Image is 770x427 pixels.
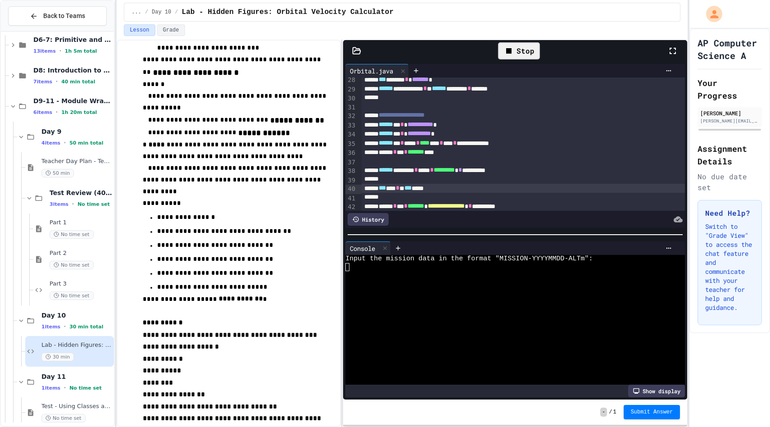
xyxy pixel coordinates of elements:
[33,79,52,85] span: 7 items
[50,250,112,257] span: Part 2
[41,324,60,330] span: 1 items
[345,130,357,139] div: 34
[345,64,409,77] div: Orbital.java
[124,24,155,36] button: Lesson
[56,78,58,85] span: •
[69,140,103,146] span: 50 min total
[50,230,94,239] span: No time set
[33,48,56,54] span: 13 items
[41,127,112,136] span: Day 9
[33,97,112,105] span: D9-11 - Module Wrap Up
[175,9,178,16] span: /
[700,118,759,124] div: [PERSON_NAME][EMAIL_ADDRESS][PERSON_NAME][DOMAIN_NAME]
[69,385,102,391] span: No time set
[345,112,357,121] div: 32
[41,353,74,361] span: 30 min
[41,403,112,410] span: Test - Using Classes and Objects
[65,48,97,54] span: 1h 5m total
[152,9,171,16] span: Day 10
[698,171,762,193] div: No due date set
[345,176,357,185] div: 39
[345,241,391,255] div: Console
[345,76,357,85] div: 28
[145,9,148,16] span: /
[345,158,357,167] div: 37
[41,158,112,165] span: Teacher Day Plan - Teacher Only
[345,194,357,203] div: 41
[33,109,52,115] span: 6 items
[345,85,357,94] div: 29
[41,372,112,381] span: Day 11
[345,140,357,149] div: 35
[50,291,94,300] span: No time set
[64,384,66,391] span: •
[50,219,112,227] span: Part 1
[345,66,398,76] div: Orbital.java
[698,142,762,168] h2: Assignment Details
[345,255,593,263] span: Input the mission data in the format "MISSION-YYYYMMDD-ALTm":
[700,109,759,117] div: [PERSON_NAME]
[345,103,357,112] div: 31
[8,6,107,26] button: Back to Teams
[345,94,357,103] div: 30
[41,414,86,422] span: No time set
[345,121,357,130] div: 33
[698,36,762,62] h1: AP Computer Science A
[72,200,74,208] span: •
[705,222,754,312] p: Switch to "Grade View" to access the chat feature and communicate with your teacher for help and ...
[69,324,103,330] span: 30 min total
[600,408,607,417] span: -
[50,189,112,197] span: Test Review (40 mins)
[41,311,112,319] span: Day 10
[345,167,357,176] div: 38
[64,139,66,146] span: •
[131,9,141,16] span: ...
[61,79,95,85] span: 40 min total
[345,149,357,158] div: 36
[56,109,58,116] span: •
[348,213,389,226] div: History
[628,385,685,397] div: Show display
[77,201,110,207] span: No time set
[59,47,61,55] span: •
[41,140,60,146] span: 4 items
[50,280,112,288] span: Part 3
[41,341,112,349] span: Lab - Hidden Figures: Orbital Velocity Calculator
[345,185,357,194] div: 40
[345,244,380,253] div: Console
[33,36,112,44] span: D6-7: Primitive and Object Types
[698,77,762,102] h2: Your Progress
[498,42,540,59] div: Stop
[50,261,94,269] span: No time set
[182,7,394,18] span: Lab - Hidden Figures: Orbital Velocity Calculator
[697,4,725,24] div: My Account
[64,323,66,330] span: •
[41,385,60,391] span: 1 items
[705,208,754,218] h3: Need Help?
[33,66,112,74] span: D8: Introduction to Algorithms
[345,203,357,212] div: 42
[609,409,612,416] span: /
[613,409,616,416] span: 1
[624,405,680,419] button: Submit Answer
[43,11,85,21] span: Back to Teams
[157,24,185,36] button: Grade
[61,109,97,115] span: 1h 20m total
[631,409,673,416] span: Submit Answer
[41,169,74,177] span: 50 min
[50,201,68,207] span: 3 items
